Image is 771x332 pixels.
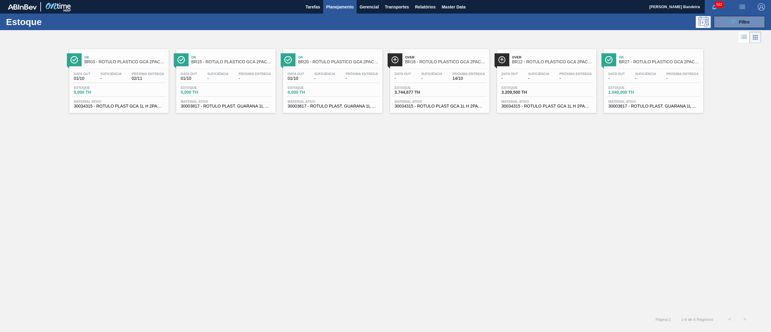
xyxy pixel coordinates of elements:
[395,104,485,108] span: 30034315 - ROTULO PLAST GCA 1L H 2PACK1L S CL NIV25
[6,18,100,25] h1: Estoque
[177,56,185,64] img: Ícone
[314,76,335,81] span: -
[288,76,304,81] span: 01/10
[750,32,761,43] div: Visão em Cards
[608,104,699,108] span: 30003817 - ROTULO PLAST. GUARANA 1L H 2PACK1L NIV22
[666,76,699,81] span: -
[608,76,625,81] span: -
[599,45,706,113] a: ÍconeOkBR27 - RÓTULO PLÁSTICO GCA 2PACK1L HData out-Suficiência-Próxima Entrega-Estoque1.040,000 ...
[737,312,752,327] button: >
[608,100,699,103] span: Material ativo
[385,45,492,113] a: ÍconeOverBR18 - RÓTULO PLÁSTICO GCA 2PACK1L HData out-Suficiência-Próxima Entrega14/10Estoque3.74...
[680,317,713,322] span: 1 - 6 de 6 Registros
[181,76,197,81] span: 01/10
[391,56,399,64] img: Ícone
[705,3,724,11] button: Notificações
[385,3,409,11] span: Transportes
[74,76,90,81] span: 01/10
[239,72,271,76] span: Próxima Entrega
[74,72,90,76] span: Data out
[74,86,116,89] span: Estoque
[512,60,593,64] span: BR12 - RÓTULO PLÁSTICO GCA 2PACK1L H
[132,72,164,76] span: Próxima Entrega
[442,3,465,11] span: Master Data
[405,55,486,59] span: Over
[452,76,485,81] span: 14/10
[501,86,544,89] span: Estoque
[559,72,592,76] span: Próxima Entrega
[619,55,700,59] span: Ok
[191,60,273,64] span: BR15 - RÓTULO PLÁSTICO GCA 2PACK1L H
[452,72,485,76] span: Próxima Entrega
[65,45,172,113] a: ÍconeOkBR03 - RÓTULO PLÁSTICO GCA 2PACK1L HData out01/10Suficiência-Próxima Entrega02/11Estoque0,...
[395,72,411,76] span: Data out
[415,3,435,11] span: Relatórios
[498,56,506,64] img: Ícone
[608,86,651,89] span: Estoque
[738,32,750,43] div: Visão em Lista
[395,100,485,103] span: Material ativo
[70,56,78,64] img: Ícone
[8,4,37,10] img: TNhmsLtSVTkK8tSr43FrP2fwEKptu5GPRR3wAAAABJRU5ErkJggg==
[739,20,750,24] span: Filtro
[722,312,737,327] button: <
[279,45,385,113] a: ÍconeOkBR20 - RÓTULO PLÁSTICO GCA 2PACK1L HData out01/10Suficiência-Próxima Entrega-Estoque0,000 ...
[501,72,518,76] span: Data out
[207,72,228,76] span: Suficiência
[132,76,164,81] span: 02/11
[239,76,271,81] span: -
[605,56,613,64] img: Ícone
[345,72,378,76] span: Próxima Entrega
[421,76,442,81] span: -
[528,76,549,81] span: -
[619,60,700,64] span: BR27 - RÓTULO PLÁSTICO GCA 2PACK1L H
[298,60,379,64] span: BR20 - RÓTULO PLÁSTICO GCA 2PACK1L H
[608,90,651,95] span: 1.040,000 TH
[635,76,656,81] span: -
[758,3,765,11] img: Logout
[305,3,320,11] span: Tarefas
[559,76,592,81] span: -
[656,317,671,322] span: Página : 1
[501,100,592,103] span: Material ativo
[345,76,378,81] span: -
[501,90,544,95] span: 3.209,500 TH
[738,3,746,11] img: userActions
[326,3,354,11] span: Planejamento
[421,72,442,76] span: Suficiência
[288,104,378,108] span: 30003817 - ROTULO PLAST. GUARANA 1L H 2PACK1L NIV22
[181,72,197,76] span: Data out
[74,90,116,95] span: 0,000 TH
[84,60,166,64] span: BR03 - RÓTULO PLÁSTICO GCA 2PACK1L H
[181,100,271,103] span: Material ativo
[696,16,711,28] div: Pogramando: nenhum usuário selecionado
[288,90,330,95] span: 0,000 TH
[405,60,486,64] span: BR18 - RÓTULO PLÁSTICO GCA 2PACK1L H
[288,86,330,89] span: Estoque
[298,55,379,59] span: Ok
[528,72,549,76] span: Suficiência
[492,45,599,113] a: ÍconeOverBR12 - RÓTULO PLÁSTICO GCA 2PACK1L HData out-Suficiência-Próxima Entrega-Estoque3.209,50...
[74,100,164,103] span: Material ativo
[635,72,656,76] span: Suficiência
[100,72,121,76] span: Suficiência
[314,72,335,76] span: Suficiência
[181,104,271,108] span: 30003817 - ROTULO PLAST. GUARANA 1L H 2PACK1L NIV22
[84,55,166,59] span: Ok
[74,104,164,108] span: 30034315 - ROTULO PLAST GCA 1L H 2PACK1L S CL NIV25
[501,104,592,108] span: 30034315 - ROTULO PLAST GCA 1L H 2PACK1L S CL NIV25
[395,76,411,81] span: -
[715,1,723,8] span: 582
[288,72,304,76] span: Data out
[395,86,437,89] span: Estoque
[501,76,518,81] span: -
[714,16,765,28] button: Filtro
[512,55,593,59] span: Over
[172,45,279,113] a: ÍconeOkBR15 - RÓTULO PLÁSTICO GCA 2PACK1L HData out01/10Suficiência-Próxima Entrega-Estoque0,000 ...
[360,3,379,11] span: Gerencial
[181,86,223,89] span: Estoque
[191,55,273,59] span: Ok
[181,90,223,95] span: 0,000 TH
[284,56,292,64] img: Ícone
[207,76,228,81] span: -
